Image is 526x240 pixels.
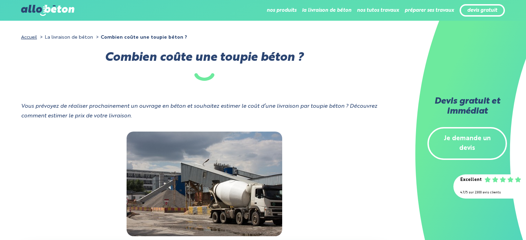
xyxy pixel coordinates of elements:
a: Accueil [21,35,37,40]
div: 4.7/5 sur 2300 avis clients [460,188,519,198]
a: Je demande un devis [427,127,507,160]
li: nos produits [267,2,296,19]
li: la livraison de béton [302,2,351,19]
h2: Devis gratuit et immédiat [427,97,507,117]
li: préparer ses travaux [405,2,454,19]
li: Combien coûte une toupie béton ? [94,32,187,42]
li: nos tutos travaux [357,2,399,19]
li: La livraison de béton [38,32,93,42]
a: devis gratuit [467,8,497,13]
div: Excellent [460,175,482,185]
h1: Combien coûte une toupie béton ? [21,53,387,81]
i: Vous prévoyez de réaliser prochainement un ouvrage en béton et souhaitez estimer le coût d’une li... [21,104,377,119]
img: allobéton [21,5,74,16]
img: ”Camion [127,132,282,236]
